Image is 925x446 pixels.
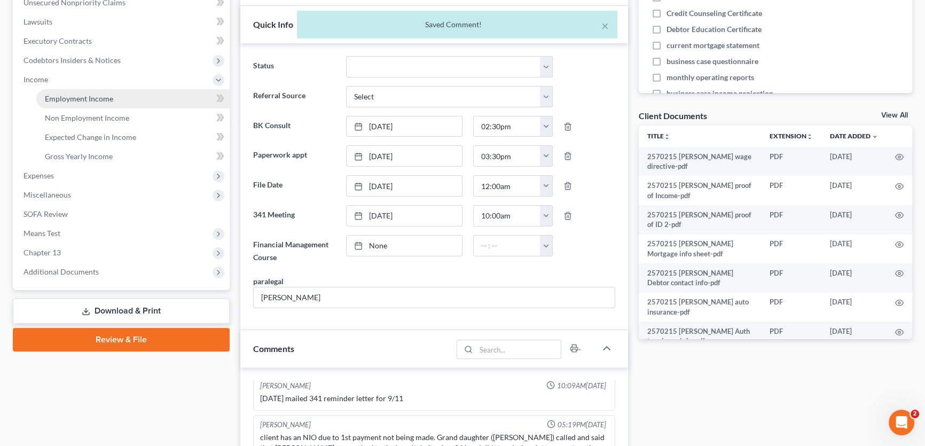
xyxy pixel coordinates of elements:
a: Employment Income [36,89,230,108]
span: Credit Counseling Certificate [667,8,762,19]
td: 2570215 [PERSON_NAME] Auth to release info-pdf [639,322,762,351]
td: 2570215 [PERSON_NAME] Debtor contact info-pdf [639,263,762,293]
a: View All [881,112,908,119]
span: Comments [253,343,294,354]
input: Search... [476,340,561,358]
a: Review & File [13,328,230,351]
span: Expected Change in Income [45,132,136,142]
td: PDF [761,322,821,351]
span: 10:09AM[DATE] [557,381,606,391]
a: None [347,236,461,256]
span: Chapter 13 [23,248,61,257]
td: 2570215 [PERSON_NAME] auto insurance-pdf [639,293,762,322]
span: Means Test [23,229,60,238]
span: Codebtors Insiders & Notices [23,56,121,65]
input: -- : -- [474,236,541,256]
div: [DATE] mailed 341 reminder letter for 9/11 [260,393,608,404]
a: SOFA Review [15,205,230,224]
td: 2570215 [PERSON_NAME] wage directive-pdf [639,147,762,176]
span: Income [23,75,48,84]
span: Additional Documents [23,267,99,276]
label: File Date [248,175,341,197]
span: Employment Income [45,94,113,103]
td: PDF [761,205,821,234]
a: Non Employment Income [36,108,230,128]
span: monthly operating reports [667,72,754,83]
label: BK Consult [248,116,341,137]
span: current mortgage statement [667,40,759,51]
span: business case questionnaire [667,56,758,67]
a: [DATE] [347,146,461,166]
a: Titleunfold_more [647,132,670,140]
label: 341 Meeting [248,205,341,226]
a: Gross Yearly Income [36,147,230,166]
div: [PERSON_NAME] [260,381,311,391]
td: 2570215 [PERSON_NAME] Mortgage info sheet-pdf [639,234,762,264]
label: Referral Source [248,86,341,107]
i: expand_more [872,134,878,140]
span: business case income projection [667,88,773,99]
div: paralegal [253,276,284,287]
td: [DATE] [821,176,887,205]
td: [DATE] [821,147,887,176]
i: unfold_more [806,134,813,140]
td: [DATE] [821,293,887,322]
td: PDF [761,263,821,293]
td: [DATE] [821,205,887,234]
td: PDF [761,147,821,176]
a: [DATE] [347,206,461,226]
td: 2570215 [PERSON_NAME] proof of Income-pdf [639,176,762,205]
td: [DATE] [821,234,887,264]
td: [DATE] [821,322,887,351]
a: Extensionunfold_more [770,132,813,140]
td: PDF [761,293,821,322]
div: [PERSON_NAME] [260,420,311,430]
span: Miscellaneous [23,190,71,199]
a: [DATE] [347,116,461,137]
input: -- : -- [474,176,541,196]
input: -- [254,287,615,308]
div: Client Documents [639,110,707,121]
input: -- : -- [474,116,541,137]
td: PDF [761,176,821,205]
button: × [601,19,609,32]
a: Date Added expand_more [830,132,878,140]
td: [DATE] [821,263,887,293]
span: Non Employment Income [45,113,129,122]
label: Financial Management Course [248,235,341,267]
input: -- : -- [474,206,541,226]
span: Executory Contracts [23,36,92,45]
label: Status [248,56,341,77]
a: Expected Change in Income [36,128,230,147]
span: Expenses [23,171,54,180]
i: unfold_more [664,134,670,140]
td: PDF [761,234,821,264]
iframe: Intercom live chat [889,410,914,435]
a: [DATE] [347,176,461,196]
a: Download & Print [13,299,230,324]
span: 05:19PM[DATE] [558,420,606,430]
label: Paperwork appt [248,145,341,167]
div: Saved Comment! [305,19,609,30]
span: Gross Yearly Income [45,152,113,161]
span: 2 [911,410,919,418]
td: 2570215 [PERSON_NAME] proof of ID 2-pdf [639,205,762,234]
span: SOFA Review [23,209,68,218]
input: -- : -- [474,146,541,166]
